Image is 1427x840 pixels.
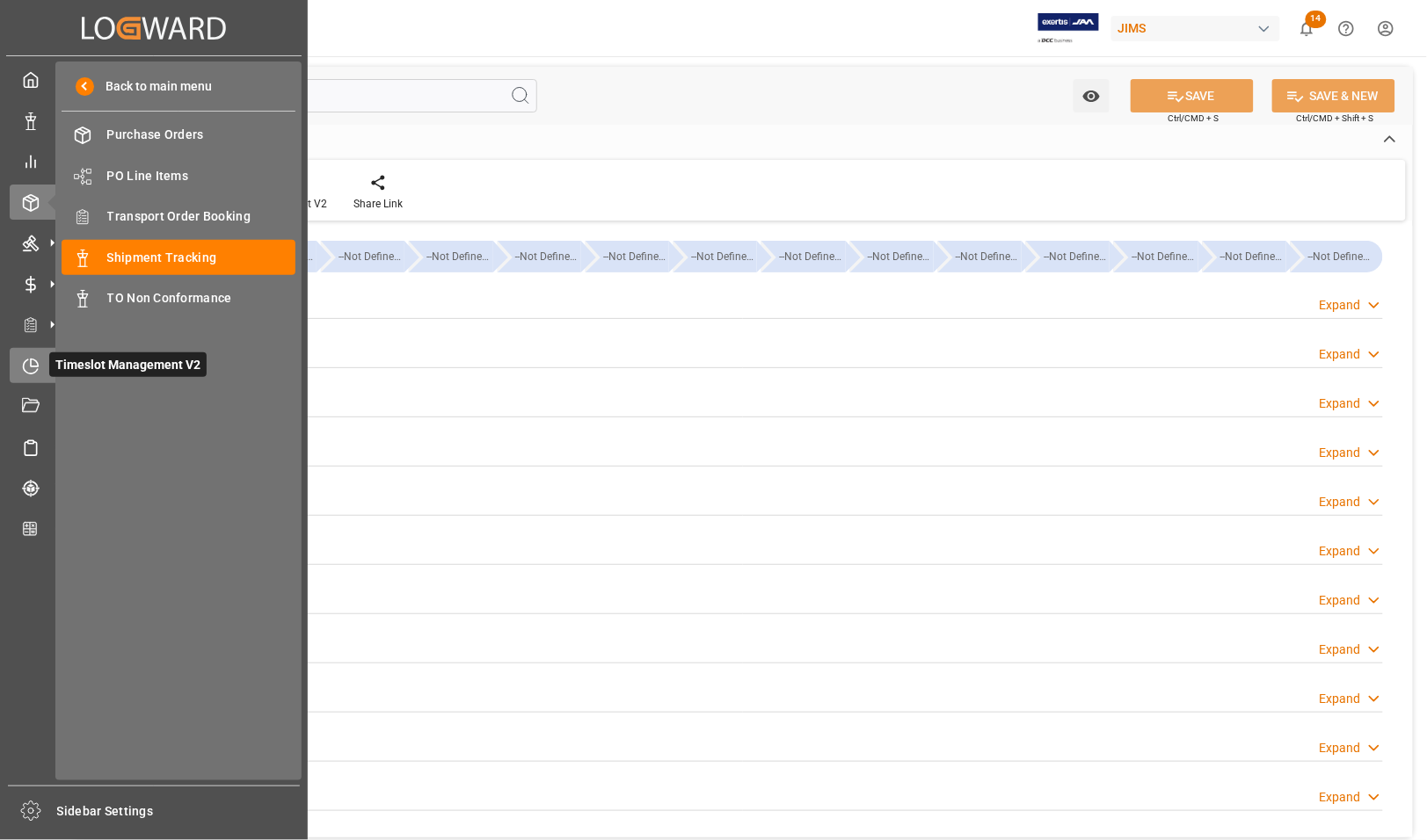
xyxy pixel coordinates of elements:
a: Timeslot Management V2Timeslot Management V2 [10,348,298,382]
span: 14 [1306,11,1327,28]
div: --Not Defined-- [1203,241,1286,272]
button: SAVE [1131,79,1254,112]
div: Expand [1320,690,1361,708]
button: open menu [1074,79,1110,112]
div: --Not Defined-- [515,241,581,272]
div: --Not Defined-- [1044,241,1110,272]
div: Expand [1320,493,1361,511]
a: Data Management [10,103,298,137]
div: --Not Defined-- [850,241,934,272]
button: Help Center [1327,9,1366,48]
div: Expand [1320,788,1361,807]
span: Back to main menu [94,77,213,96]
a: CO2 Calculator [10,511,298,546]
a: Transport Order Booking [62,199,295,234]
div: Share Link [353,196,403,212]
span: Shipment Tracking [107,249,296,267]
input: Search Fields [81,79,537,112]
button: show 14 new notifications [1287,9,1327,48]
button: SAVE & NEW [1272,79,1395,112]
div: --Not Defined-- [761,241,845,272]
img: Exertis%20JAM%20-%20Email%20Logo.jpg_1722504956.jpg [1038,13,1099,44]
div: Expand [1320,591,1361,610]
span: Timeslot Management V2 [49,352,207,377]
div: Expand [1320,345,1361,364]
a: PO Line Items [62,158,295,192]
a: Purchase Orders [62,118,295,152]
div: --Not Defined-- [938,241,1022,272]
span: Ctrl/CMD + S [1169,112,1220,125]
a: Document Management [10,389,298,424]
a: Sailing Schedules [10,430,298,464]
div: --Not Defined-- [1291,241,1383,272]
div: --Not Defined-- [586,241,669,272]
div: Expand [1320,641,1361,659]
div: --Not Defined-- [868,241,934,272]
span: PO Line Items [107,167,296,185]
div: Expand [1320,542,1361,561]
span: Sidebar Settings [57,802,301,821]
div: Expand [1320,444,1361,462]
div: Expand [1320,739,1361,757]
div: --Not Defined-- [498,241,581,272]
div: --Not Defined-- [779,241,845,272]
div: --Not Defined-- [1220,241,1286,272]
span: TO Non Conformance [107,289,296,308]
div: --Not Defined-- [339,241,404,272]
div: --Not Defined-- [1026,241,1110,272]
div: --Not Defined-- [956,241,1022,272]
div: Expand [1320,395,1361,413]
a: Shipment Tracking [62,240,295,274]
div: --Not Defined-- [233,241,317,272]
div: Expand [1320,296,1361,315]
div: --Not Defined-- [673,241,757,272]
div: --Not Defined-- [1308,241,1374,272]
a: Tracking Shipment [10,471,298,505]
span: Ctrl/CMD + Shift + S [1297,112,1374,125]
div: --Not Defined-- [1132,241,1198,272]
div: --Not Defined-- [603,241,669,272]
div: JIMS [1111,16,1280,41]
span: Purchase Orders [107,126,296,144]
span: Transport Order Booking [107,207,296,226]
div: --Not Defined-- [1114,241,1198,272]
a: My Cockpit [10,62,298,97]
div: --Not Defined-- [409,241,492,272]
a: TO Non Conformance [62,281,295,315]
div: --Not Defined-- [426,241,492,272]
a: My Reports [10,144,298,178]
button: JIMS [1111,11,1287,45]
div: --Not Defined-- [321,241,404,272]
div: --Not Defined-- [691,241,757,272]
